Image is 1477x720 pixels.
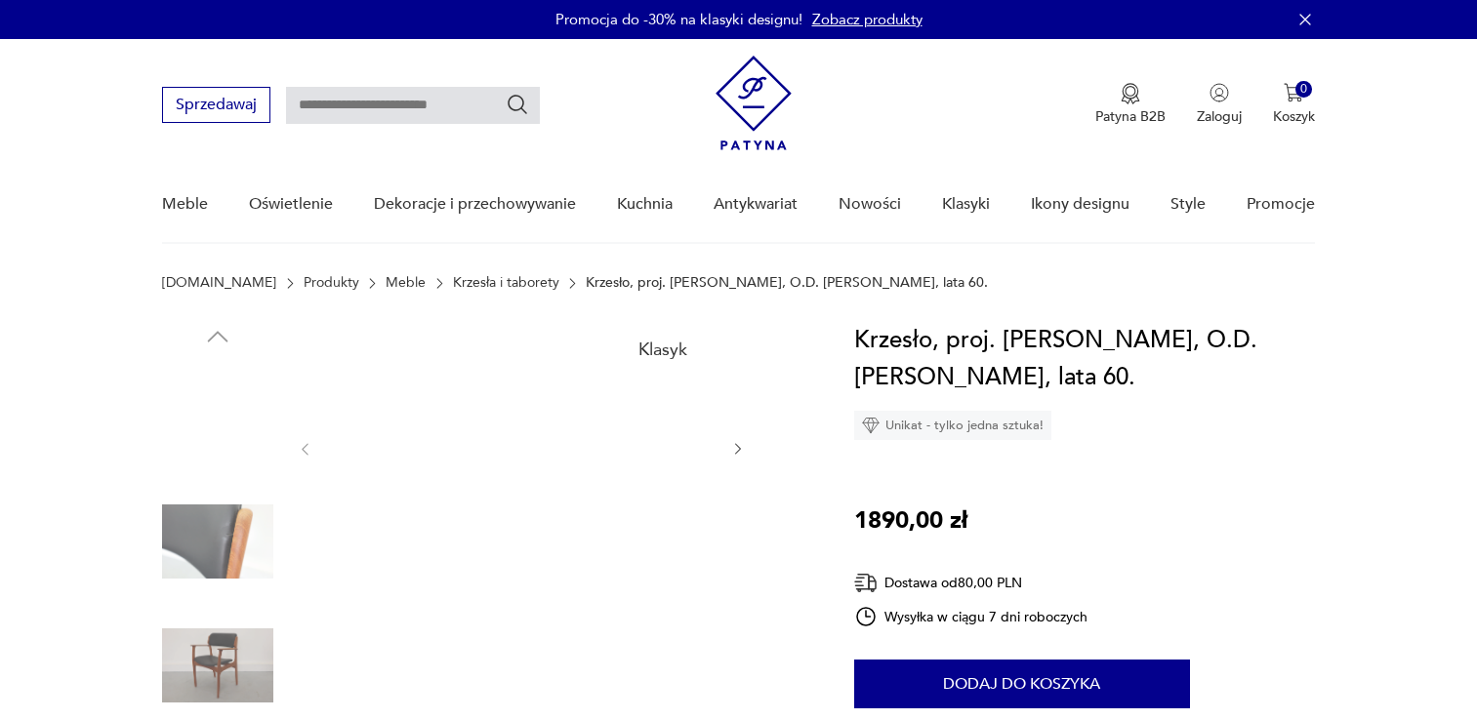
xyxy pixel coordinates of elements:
a: Meble [162,167,208,242]
p: 1890,00 zł [854,502,967,540]
img: Ikona medalu [1121,83,1140,104]
div: Unikat - tylko jedna sztuka! [854,411,1051,440]
p: Patyna B2B [1095,107,1166,126]
img: Zdjęcie produktu Krzesło, proj. E. Buch, O.D. Møbler, Dania, lata 60. [333,322,710,573]
button: 0Koszyk [1273,83,1315,126]
a: Antykwariat [714,167,798,242]
p: Krzesło, proj. [PERSON_NAME], O.D. [PERSON_NAME], lata 60. [586,275,988,291]
img: Ikona koszyka [1284,83,1303,102]
a: Zobacz produkty [812,10,923,29]
a: Promocje [1247,167,1315,242]
a: Dekoracje i przechowywanie [374,167,576,242]
a: Kuchnia [617,167,673,242]
img: Patyna - sklep z meblami i dekoracjami vintage [716,56,792,150]
button: Zaloguj [1197,83,1242,126]
a: Klasyki [942,167,990,242]
h1: Krzesło, proj. [PERSON_NAME], O.D. [PERSON_NAME], lata 60. [854,322,1315,396]
img: Ikona diamentu [862,417,880,434]
img: Zdjęcie produktu Krzesło, proj. E. Buch, O.D. Møbler, Dania, lata 60. [162,361,273,472]
a: Nowości [839,167,901,242]
a: Krzesła i taborety [453,275,559,291]
a: Ikona medaluPatyna B2B [1095,83,1166,126]
a: [DOMAIN_NAME] [162,275,276,291]
a: Produkty [304,275,359,291]
button: Szukaj [506,93,529,116]
div: Wysyłka w ciągu 7 dni roboczych [854,605,1088,628]
div: Dostawa od 80,00 PLN [854,571,1088,595]
a: Ikony designu [1031,167,1129,242]
a: Oświetlenie [249,167,333,242]
p: Zaloguj [1197,107,1242,126]
a: Sprzedawaj [162,100,270,113]
img: Ikonka użytkownika [1210,83,1229,102]
button: Dodaj do koszyka [854,660,1190,708]
div: 0 [1295,81,1312,98]
a: Meble [386,275,426,291]
p: Promocja do -30% na klasyki designu! [555,10,802,29]
a: Style [1170,167,1206,242]
button: Sprzedawaj [162,87,270,123]
p: Koszyk [1273,107,1315,126]
div: Klasyk [627,330,699,371]
img: Zdjęcie produktu Krzesło, proj. E. Buch, O.D. Møbler, Dania, lata 60. [162,486,273,597]
img: Ikona dostawy [854,571,878,595]
button: Patyna B2B [1095,83,1166,126]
